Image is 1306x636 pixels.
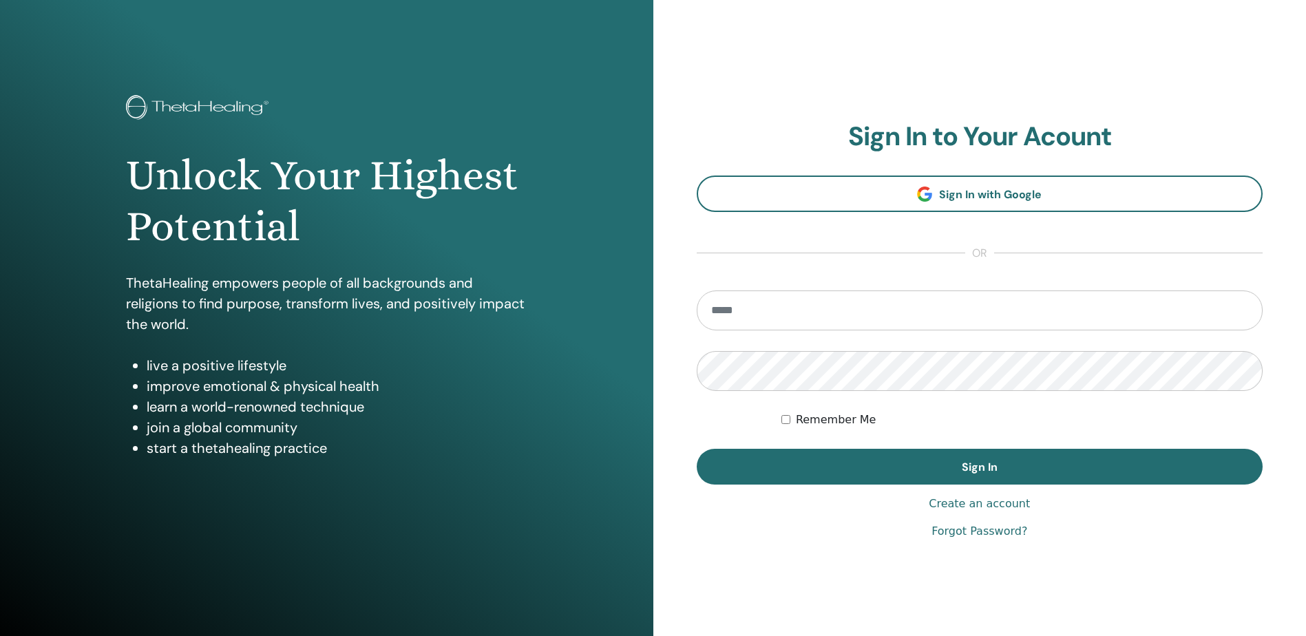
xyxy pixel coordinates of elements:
li: live a positive lifestyle [147,355,527,376]
span: Sign In [962,460,998,474]
li: start a thetahealing practice [147,438,527,458]
li: learn a world-renowned technique [147,396,527,417]
li: join a global community [147,417,527,438]
h1: Unlock Your Highest Potential [126,150,527,253]
a: Sign In with Google [697,176,1263,212]
div: Keep me authenticated indefinitely or until I manually logout [781,412,1263,428]
a: Create an account [929,496,1030,512]
span: Sign In with Google [939,187,1042,202]
a: Forgot Password? [931,523,1027,540]
button: Sign In [697,449,1263,485]
h2: Sign In to Your Acount [697,121,1263,153]
li: improve emotional & physical health [147,376,527,396]
label: Remember Me [796,412,876,428]
span: or [965,245,994,262]
p: ThetaHealing empowers people of all backgrounds and religions to find purpose, transform lives, a... [126,273,527,335]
